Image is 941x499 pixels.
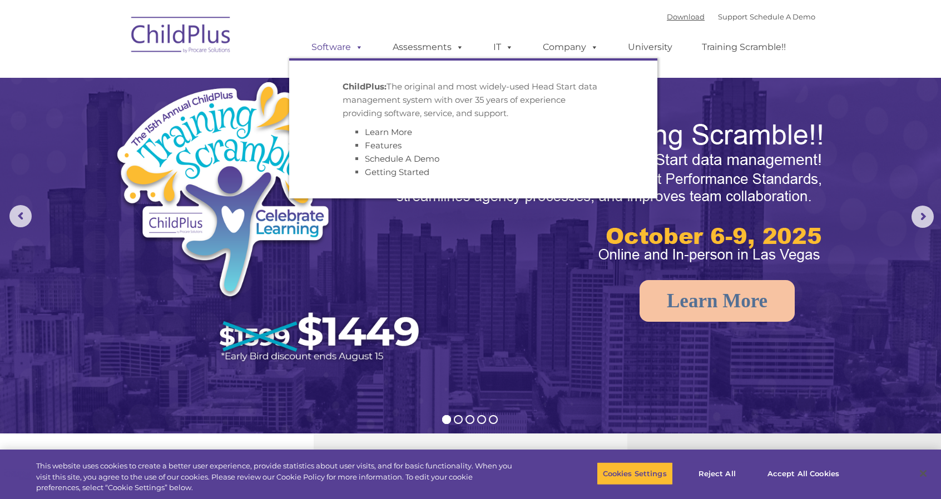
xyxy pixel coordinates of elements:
a: Company [532,36,610,58]
button: Reject All [682,462,752,485]
div: This website uses cookies to create a better user experience, provide statistics about user visit... [36,461,518,493]
a: University [617,36,684,58]
a: Schedule A Demo [365,153,439,164]
a: Schedule A Demo [750,12,815,21]
a: Support [718,12,747,21]
img: ChildPlus by Procare Solutions [126,9,237,64]
a: Training Scramble!! [691,36,797,58]
p: The original and most widely-used Head Start data management system with over 35 years of experie... [343,80,604,120]
a: Assessments [382,36,475,58]
a: Learn More [365,127,412,137]
button: Close [911,461,935,486]
strong: ChildPlus: [343,81,387,92]
button: Accept All Cookies [761,462,845,485]
a: IT [482,36,524,58]
button: Cookies Settings [597,462,673,485]
span: Last name [155,73,189,82]
a: Getting Started [365,167,429,177]
a: Learn More [640,280,795,322]
a: Features [365,140,402,151]
span: Phone number [155,119,202,127]
a: Software [300,36,374,58]
a: Download [667,12,705,21]
font: | [667,12,815,21]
